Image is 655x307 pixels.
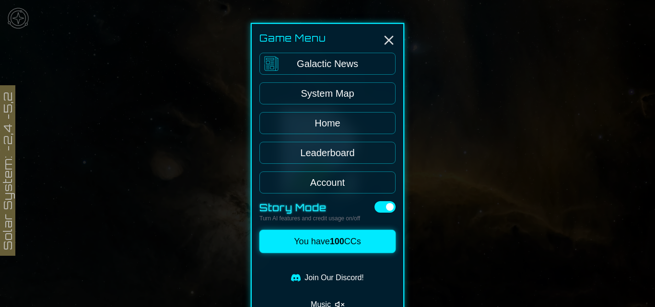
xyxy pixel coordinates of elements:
p: Story Mode [259,201,360,215]
img: News [262,53,281,72]
a: Account [259,171,396,193]
span: 100 [330,237,344,246]
a: Home [259,112,396,134]
a: Galactic News [259,53,396,75]
img: Discord [291,273,301,283]
a: Join Our Discord! [259,268,396,287]
button: You have100CCs [259,230,396,253]
a: System Map [259,82,396,104]
a: Leaderboard [259,142,396,164]
p: Turn AI features and credit usage on/off [259,215,360,222]
h2: Game Menu [259,32,396,45]
button: Close [381,33,397,48]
